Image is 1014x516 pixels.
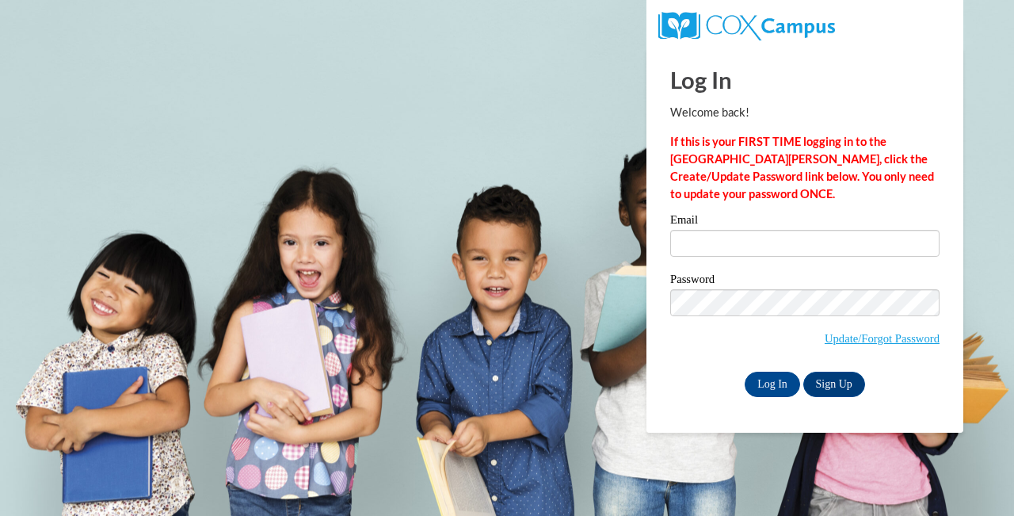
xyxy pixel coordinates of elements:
[825,332,940,345] a: Update/Forgot Password
[803,372,865,397] a: Sign Up
[670,214,940,230] label: Email
[670,104,940,121] p: Welcome back!
[658,18,835,32] a: COX Campus
[670,135,934,201] strong: If this is your FIRST TIME logging in to the [GEOGRAPHIC_DATA][PERSON_NAME], click the Create/Upd...
[745,372,800,397] input: Log In
[670,273,940,289] label: Password
[658,12,835,40] img: COX Campus
[670,63,940,96] h1: Log In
